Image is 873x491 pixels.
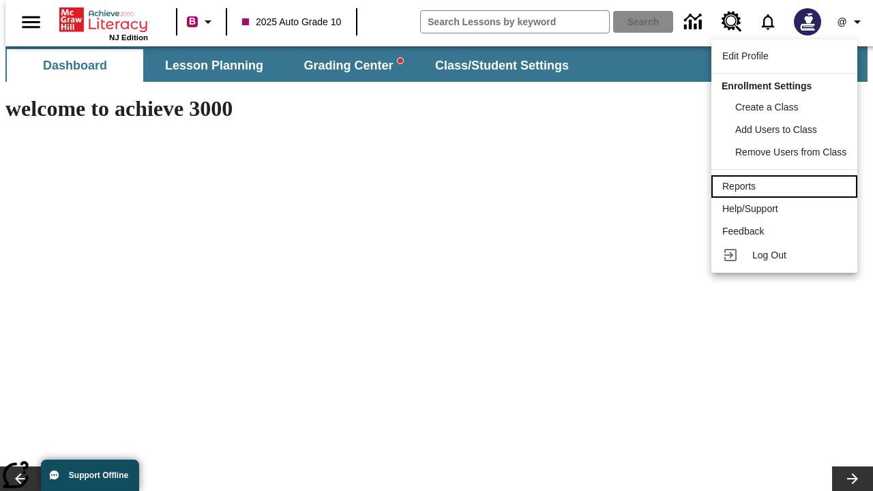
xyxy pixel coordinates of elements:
[722,80,812,91] span: Enrollment Settings
[722,226,764,237] span: Feedback
[722,50,769,61] span: Edit Profile
[722,203,778,214] span: Help/Support
[752,250,786,261] span: Log Out
[735,102,799,113] span: Create a Class
[722,181,756,192] span: Reports
[735,147,846,158] span: Remove Users from Class
[735,124,817,135] span: Add Users to Class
